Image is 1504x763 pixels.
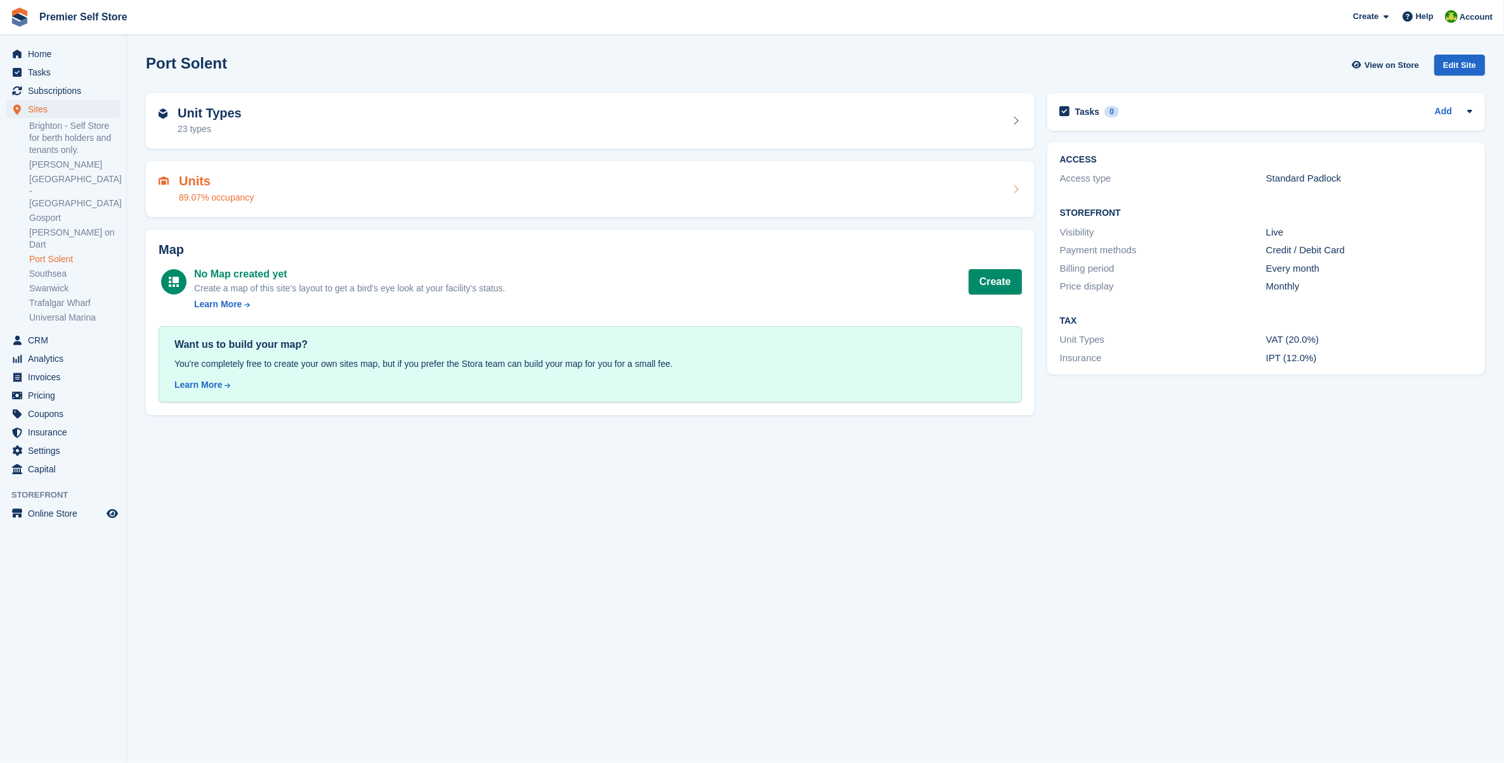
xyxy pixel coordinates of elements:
[159,176,169,185] img: unit-icn-7be61d7bf1b0ce9d3e12c5938cc71ed9869f7b940bace4675aadf7bd6d80202e.svg
[1060,171,1266,186] div: Access type
[6,100,120,118] a: menu
[1435,105,1452,119] a: Add
[29,268,120,280] a: Southsea
[194,298,242,311] div: Learn More
[28,405,104,423] span: Coupons
[178,106,242,121] h2: Unit Types
[969,269,1022,295] button: Create
[1350,55,1424,76] a: View on Store
[174,357,1006,371] div: You're completely free to create your own sites map, but if you prefer the Stora team can build y...
[28,350,104,368] span: Analytics
[1266,243,1472,258] div: Credit / Debit Card
[29,253,120,265] a: Port Solent
[174,378,222,392] div: Learn More
[1266,171,1472,186] div: Standard Padlock
[6,331,120,349] a: menu
[1104,106,1119,117] div: 0
[6,350,120,368] a: menu
[1060,155,1472,165] h2: ACCESS
[1266,351,1472,366] div: IPT (12.0%)
[194,282,505,295] div: Create a map of this site's layout to get a bird's eye look at your facility's status.
[29,227,120,251] a: [PERSON_NAME] on Dart
[194,267,505,282] div: No Map created yet
[6,387,120,404] a: menu
[146,93,1035,149] a: Unit Types 23 types
[1060,316,1472,326] h2: Tax
[6,460,120,478] a: menu
[6,45,120,63] a: menu
[28,505,104,522] span: Online Store
[29,159,120,171] a: [PERSON_NAME]
[6,368,120,386] a: menu
[28,387,104,404] span: Pricing
[28,63,104,81] span: Tasks
[169,277,179,287] img: map-icn-white-8b231986280072e83805622d3debb4903e2986e43859118e7b4002611c8ef794.svg
[146,55,227,72] h2: Port Solent
[29,282,120,295] a: Swanwick
[28,442,104,460] span: Settings
[159,242,1022,257] h2: Map
[174,337,1006,352] div: Want us to build your map?
[29,312,120,324] a: Universal Marina
[105,506,120,521] a: Preview store
[179,174,254,189] h2: Units
[6,82,120,100] a: menu
[28,100,104,118] span: Sites
[28,368,104,386] span: Invoices
[146,161,1035,217] a: Units 89.07% occupancy
[1060,333,1266,347] div: Unit Types
[28,82,104,100] span: Subscriptions
[29,120,120,156] a: Brighton - Self Store for berth holders and tenants only.
[1266,333,1472,347] div: VAT (20.0%)
[1434,55,1485,81] a: Edit Site
[1060,351,1266,366] div: Insurance
[29,212,120,224] a: Gosport
[1266,225,1472,240] div: Live
[29,173,120,209] a: [GEOGRAPHIC_DATA] - [GEOGRAPHIC_DATA]
[194,298,505,311] a: Learn More
[1075,106,1100,117] h2: Tasks
[1060,243,1266,258] div: Payment methods
[1353,10,1378,23] span: Create
[6,505,120,522] a: menu
[28,423,104,441] span: Insurance
[1434,55,1485,76] div: Edit Site
[11,489,126,501] span: Storefront
[34,6,133,27] a: Premier Self Store
[10,8,29,27] img: stora-icon-8386f47178a22dfd0bd8f6a31ec36ba5ce8667c1dd55bd0f319d3a0aa187defe.svg
[1416,10,1434,23] span: Help
[6,442,120,460] a: menu
[1364,59,1419,72] span: View on Store
[28,460,104,478] span: Capital
[1060,208,1472,218] h2: Storefront
[178,123,242,136] div: 23 types
[29,297,120,309] a: Trafalgar Wharf
[179,191,254,204] div: 89.07% occupancy
[28,45,104,63] span: Home
[1460,11,1493,23] span: Account
[1060,262,1266,276] div: Billing period
[6,405,120,423] a: menu
[28,331,104,349] span: CRM
[159,109,167,119] img: unit-type-icn-2b2737a686de81e16bb02015468b77c625bbabd49415b5ef34ead5e3b44a266d.svg
[1266,262,1472,276] div: Every month
[1060,279,1266,294] div: Price display
[1060,225,1266,240] div: Visibility
[6,63,120,81] a: menu
[1445,10,1458,23] img: Millie Walcroft
[1266,279,1472,294] div: Monthly
[174,378,1006,392] a: Learn More
[6,423,120,441] a: menu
